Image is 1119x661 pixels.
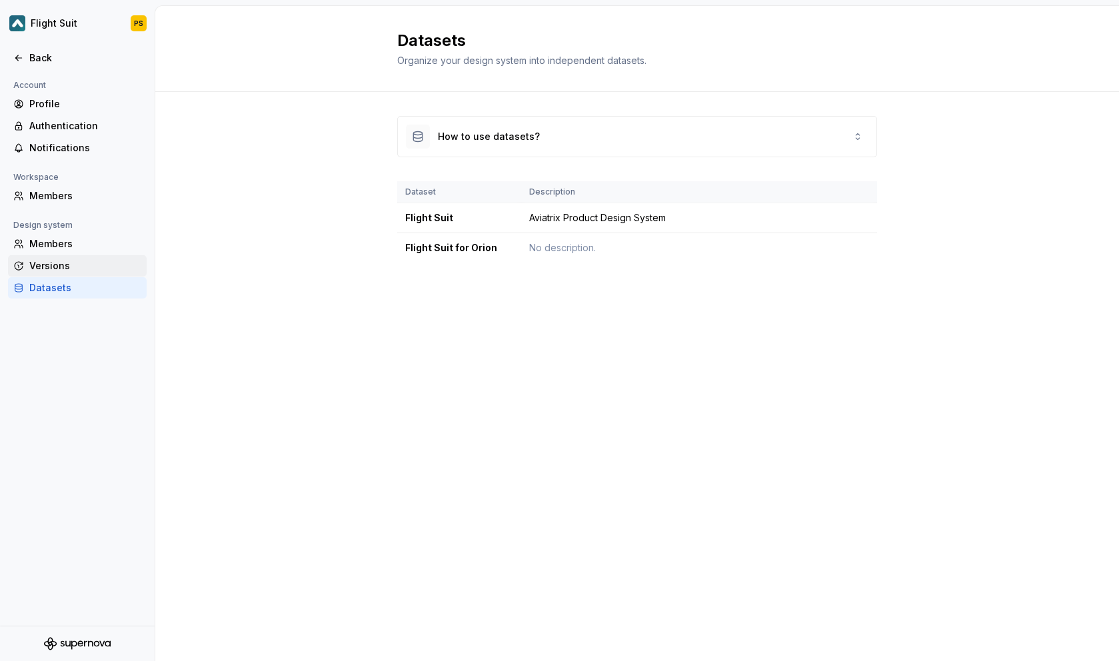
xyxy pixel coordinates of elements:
[438,130,540,143] div: How to use datasets?
[29,97,141,111] div: Profile
[29,51,141,65] div: Back
[29,119,141,133] div: Authentication
[521,203,877,233] td: Aviatrix Product Design System
[397,55,646,66] span: Organize your design system into independent datasets.
[405,211,513,225] div: Flight Suit
[521,181,877,203] th: Description
[397,181,521,203] th: Dataset
[29,237,141,251] div: Members
[8,185,147,207] a: Members
[29,281,141,295] div: Datasets
[8,47,147,69] a: Back
[8,169,64,185] div: Workspace
[134,18,143,29] div: PS
[521,233,877,263] td: No description.
[3,9,152,38] button: Flight SuitPS
[8,233,147,255] a: Members
[8,115,147,137] a: Authentication
[405,241,513,255] div: Flight Suit for Orion
[44,637,111,650] svg: Supernova Logo
[8,93,147,115] a: Profile
[8,255,147,277] a: Versions
[31,17,77,30] div: Flight Suit
[8,277,147,299] a: Datasets
[29,259,141,273] div: Versions
[29,189,141,203] div: Members
[29,141,141,155] div: Notifications
[8,77,51,93] div: Account
[8,137,147,159] a: Notifications
[397,30,861,51] h2: Datasets
[9,15,25,31] img: ae17a8fc-ed36-44fb-9b50-585d1c09ec6e.png
[8,217,78,233] div: Design system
